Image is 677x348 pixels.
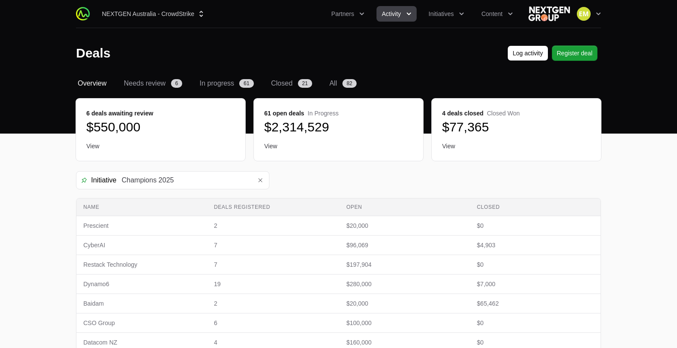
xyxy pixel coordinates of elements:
[83,260,200,269] span: Restack Technology
[76,198,207,216] th: Name
[298,79,312,88] span: 21
[122,78,184,89] a: Needs review6
[477,241,594,249] span: $4,903
[171,79,183,88] span: 6
[442,109,591,118] dt: 4 deals closed
[90,6,518,22] div: Main navigation
[83,221,200,230] span: Prescient
[470,198,601,216] th: Closed
[83,338,200,347] span: Datacom NZ
[207,198,339,216] th: Deals registered
[376,6,416,22] div: Activity menu
[512,48,543,58] span: Log activity
[346,241,463,249] span: $96,069
[376,6,416,22] button: Activity
[214,338,332,347] span: 4
[308,110,339,117] span: In Progress
[339,198,470,216] th: Open
[198,78,255,89] a: In progress61
[264,142,413,150] a: View
[528,5,570,22] img: NEXTGEN Australia
[442,142,591,150] a: View
[252,172,269,189] button: Remove
[97,6,211,22] button: NEXTGEN Australia - CrowdStrike
[76,45,111,61] h1: Deals
[346,280,463,288] span: $280,000
[199,78,234,89] span: In progress
[442,119,591,135] dd: $77,365
[346,299,463,308] span: $20,000
[346,260,463,269] span: $197,904
[552,45,598,61] button: Register deal
[477,221,594,230] span: $0
[424,6,469,22] button: Initiatives
[214,221,332,230] span: 2
[328,78,358,89] a: All82
[214,299,332,308] span: 2
[326,6,370,22] div: Partners menu
[477,260,594,269] span: $0
[83,241,200,249] span: CyberAI
[346,319,463,327] span: $100,000
[117,172,252,189] input: Search initiatives
[83,299,200,308] span: Baidam
[507,45,548,61] button: Log activity
[487,110,520,117] span: Closed Won
[76,175,117,185] span: Initiative
[214,260,332,269] span: 7
[481,10,503,18] span: Content
[214,241,332,249] span: 7
[424,6,469,22] div: Initiatives menu
[86,119,235,135] dd: $550,000
[429,10,454,18] span: Initiatives
[86,142,235,150] a: View
[264,119,413,135] dd: $2,314,529
[342,79,357,88] span: 82
[507,45,598,61] div: Primary actions
[269,78,314,89] a: Closed21
[78,78,107,89] span: Overview
[477,299,594,308] span: $65,462
[476,6,518,22] div: Content menu
[476,6,518,22] button: Content
[264,109,413,118] dt: 61 open deals
[83,280,200,288] span: Dynamo6
[331,10,354,18] span: Partners
[214,319,332,327] span: 6
[382,10,401,18] span: Activity
[86,109,235,118] dt: 6 deals awaiting review
[76,78,601,89] nav: Deals navigation
[214,280,332,288] span: 19
[477,338,594,347] span: $0
[124,78,166,89] span: Needs review
[477,319,594,327] span: $0
[577,7,591,21] img: Eric Mingus
[239,79,253,88] span: 61
[76,7,90,21] img: ActivitySource
[271,78,293,89] span: Closed
[346,221,463,230] span: $20,000
[329,78,337,89] span: All
[83,319,200,327] span: CSO Group
[76,78,108,89] a: Overview
[97,6,211,22] div: Supplier switch menu
[346,338,463,347] span: $160,000
[557,48,593,58] span: Register deal
[326,6,370,22] button: Partners
[477,280,594,288] span: $7,000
